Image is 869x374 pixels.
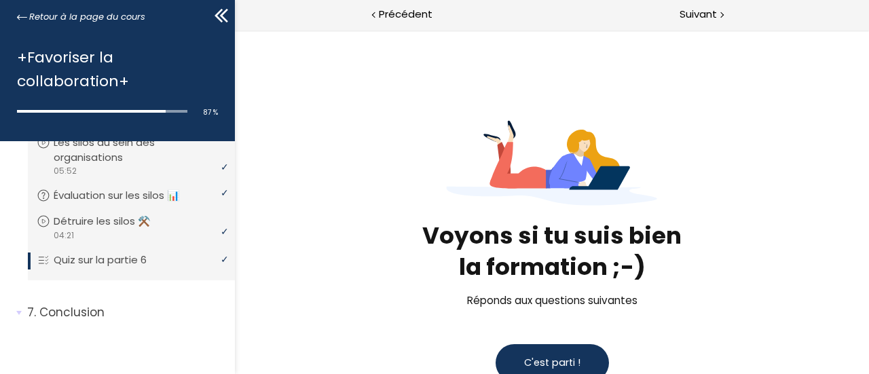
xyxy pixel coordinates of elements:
a: Retour à la page du cours [17,10,145,24]
span: Retour à la page du cours [29,10,145,24]
span: C'est parti ! [289,326,346,339]
span: 05:52 [53,165,77,177]
span: Précédent [379,6,432,23]
span: 04:21 [53,229,74,242]
span: 7. [27,304,36,321]
p: Les silos au sein des organisations [54,135,223,165]
p: Évaluation sur les silos 📊 [54,188,200,203]
span: Suivant [680,6,717,23]
span: Voyons si tu suis bien [105,189,529,253]
span: 87 % [203,107,218,117]
p: Conclusion [27,304,225,321]
button: C'est parti ! [261,314,374,352]
p: Quiz sur la partie 6 [54,253,167,267]
span: Réponds aux questions suivantes [232,263,403,278]
div: la formation ;-) [105,221,529,253]
h1: +Favoriser la collaboration+ [17,45,211,93]
p: Détruire les silos ⚒️ [54,214,171,229]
